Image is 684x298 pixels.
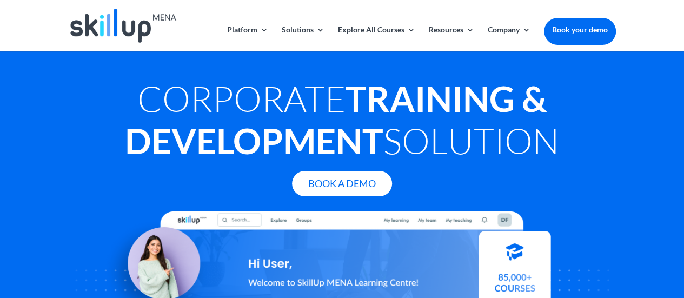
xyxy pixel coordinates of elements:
[544,18,616,42] a: Book your demo
[429,26,474,51] a: Resources
[125,77,547,162] strong: Training & Development
[338,26,415,51] a: Explore All Courses
[69,77,616,167] h1: Corporate Solution
[504,181,684,298] iframe: Chat Widget
[227,26,268,51] a: Platform
[292,171,392,196] a: Book A Demo
[488,26,530,51] a: Company
[282,26,324,51] a: Solutions
[70,9,176,43] img: Skillup Mena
